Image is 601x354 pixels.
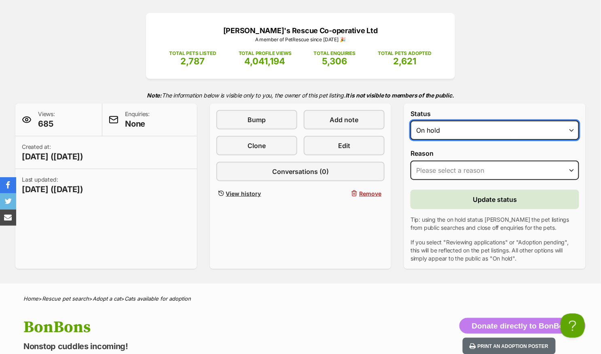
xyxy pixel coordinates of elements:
[42,295,89,302] a: Rescue pet search
[22,143,83,162] p: Created at:
[411,216,579,232] p: Tip: using the on hold status [PERSON_NAME] the pet listings from public searches and close off e...
[272,167,329,176] span: Conversations (0)
[330,115,359,125] span: Add note
[459,318,586,334] button: Donate directly to BonBons
[314,50,356,57] p: TOTAL ENQUIRIES
[147,92,162,99] strong: Note:
[93,295,121,302] a: Adopt a cat
[304,110,385,129] a: Add note
[411,238,579,263] p: If you select "Reviewing applications" or "Adoption pending", this will be reflected on the pet l...
[125,118,150,129] span: None
[304,136,385,155] a: Edit
[3,296,598,302] div: > > >
[338,141,350,151] span: Edit
[248,115,266,125] span: Bump
[322,56,347,66] span: 5,306
[22,151,83,162] span: [DATE] ([DATE])
[125,110,150,129] p: Enquiries:
[23,341,366,352] p: Nonstop cuddles incoming!
[181,56,205,66] span: 2,787
[38,110,55,129] p: Views:
[216,162,385,181] a: Conversations (0)
[393,56,416,66] span: 2,621
[359,189,381,198] span: Remove
[561,314,585,338] iframe: Help Scout Beacon - Open
[22,184,83,195] span: [DATE] ([DATE])
[248,141,266,151] span: Clone
[304,188,385,199] button: Remove
[169,50,216,57] p: TOTAL PETS LISTED
[345,92,454,99] strong: It is not visible to members of the public.
[411,110,579,117] label: Status
[23,318,366,337] h1: BonBons
[158,36,443,43] p: A member of PetRescue since [DATE] 🎉
[158,25,443,36] p: [PERSON_NAME]'s Rescue Co-operative Ltd
[245,56,286,66] span: 4,041,194
[226,189,261,198] span: View history
[38,118,55,129] span: 685
[239,50,292,57] p: TOTAL PROFILE VIEWS
[125,295,191,302] a: Cats available for adoption
[22,176,83,195] p: Last updated:
[15,87,586,104] p: The information below is visible only to you, the owner of this pet listing.
[23,295,38,302] a: Home
[411,150,579,157] label: Reason
[216,110,297,129] a: Bump
[378,50,432,57] p: TOTAL PETS ADOPTED
[216,136,297,155] a: Clone
[216,188,297,199] a: View history
[473,195,517,204] span: Update status
[411,190,579,209] button: Update status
